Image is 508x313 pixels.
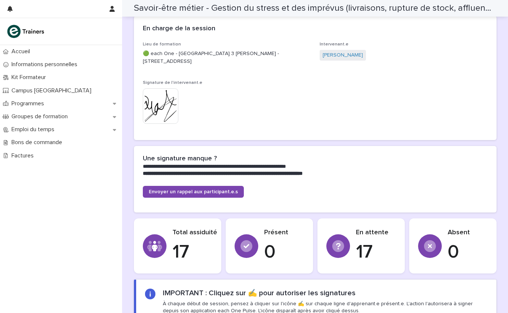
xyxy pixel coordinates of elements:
h2: Une signature manque ? [143,155,217,163]
p: Informations personnelles [9,61,83,68]
p: Accueil [9,48,36,55]
h2: Savoir-être métier - Gestion du stress et des imprévus (livraisons, rupture de stock, affluence) [134,3,494,14]
p: Emploi du temps [9,126,60,133]
p: Programmes [9,100,50,107]
p: Total assiduité [172,229,217,237]
p: 17 [356,241,396,263]
span: Intervenant.e [320,42,349,47]
p: 17 [172,241,217,263]
p: 0 [264,241,304,263]
h2: IMPORTANT : Cliquez sur ✍️ pour autoriser les signatures [163,289,356,297]
p: Présent [264,229,304,237]
p: Groupes de formation [9,113,74,120]
p: En attente [356,229,396,237]
a: [PERSON_NAME] [323,51,363,59]
span: Envoyer un rappel aux participant.e.s [149,189,238,194]
p: Campus [GEOGRAPHIC_DATA] [9,87,97,94]
p: Bons de commande [9,139,68,146]
p: 0 [448,241,488,263]
p: 🟢 each One - [GEOGRAPHIC_DATA] 3 [PERSON_NAME] - [STREET_ADDRESS] [143,50,311,65]
p: Absent [448,229,488,237]
a: Envoyer un rappel aux participant.e.s [143,186,244,198]
span: Lieu de formation [143,42,181,47]
p: Kit Formateur [9,74,52,81]
p: Factures [9,152,40,159]
span: Signature de l'intervenant.e [143,81,202,85]
img: K0CqGN7SDeD6s4JG8KQk [6,24,47,39]
h2: En charge de la session [143,25,215,33]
